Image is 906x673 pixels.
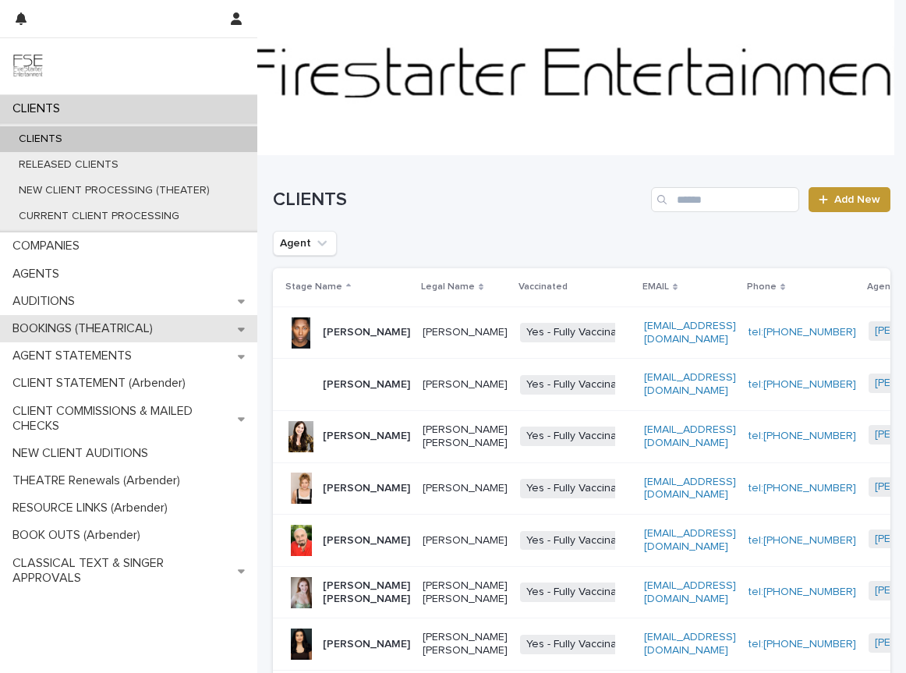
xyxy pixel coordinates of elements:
p: CURRENT CLIENT PROCESSING [6,210,192,223]
span: Yes - Fully Vaccinated [520,531,639,551]
a: [EMAIL_ADDRESS][DOMAIN_NAME] [644,528,736,552]
p: CLIENTS [6,101,73,116]
img: 9JgRvJ3ETPGCJDhvPVA5 [12,51,44,82]
p: THEATRE Renewals (Arbender) [6,473,193,488]
a: [EMAIL_ADDRESS][DOMAIN_NAME] [644,476,736,501]
p: [PERSON_NAME] [PERSON_NAME] [423,423,508,450]
a: [EMAIL_ADDRESS][DOMAIN_NAME] [644,580,736,604]
p: [PERSON_NAME] [423,482,508,495]
span: Yes - Fully Vaccinated [520,479,639,498]
p: COMPANIES [6,239,92,253]
p: [PERSON_NAME] [423,534,508,547]
p: Agent [867,278,894,296]
p: Stage Name [285,278,342,296]
span: Yes - Fully Vaccinated [520,583,639,602]
a: Add New [809,187,890,212]
p: Vaccinated [518,278,568,296]
span: Yes - Fully Vaccinated [520,635,639,654]
a: tel:[PHONE_NUMBER] [749,327,856,338]
p: [PERSON_NAME] [423,378,508,391]
a: tel:[PHONE_NUMBER] [749,639,856,650]
p: AGENT STATEMENTS [6,349,144,363]
p: Legal Name [421,278,475,296]
a: tel:[PHONE_NUMBER] [749,483,856,494]
p: [PERSON_NAME] [323,638,410,651]
p: BOOK OUTS (Arbender) [6,528,153,543]
p: NEW CLIENT PROCESSING (THEATER) [6,184,222,197]
p: [PERSON_NAME] [323,534,410,547]
p: [PERSON_NAME] [323,482,410,495]
p: [PERSON_NAME] [PERSON_NAME] [423,631,508,657]
p: RESOURCE LINKS (Arbender) [6,501,180,515]
p: CLIENTS [6,133,75,146]
p: CLASSICAL TEXT & SINGER APPROVALS [6,556,238,586]
p: Phone [747,278,777,296]
p: EMAIL [642,278,669,296]
h1: CLIENTS [273,189,645,211]
span: Yes - Fully Vaccinated [520,375,639,395]
p: AUDITIONS [6,294,87,309]
a: tel:[PHONE_NUMBER] [749,586,856,597]
a: [EMAIL_ADDRESS][DOMAIN_NAME] [644,632,736,656]
span: Add New [834,194,880,205]
span: Yes - Fully Vaccinated [520,323,639,342]
input: Search [651,187,799,212]
a: tel:[PHONE_NUMBER] [749,430,856,441]
p: [PERSON_NAME] [PERSON_NAME] [323,579,410,606]
p: [PERSON_NAME] [PERSON_NAME] [423,579,508,606]
p: [PERSON_NAME] [323,378,410,391]
p: RELEASED CLIENTS [6,158,131,172]
p: AGENTS [6,267,72,282]
p: NEW CLIENT AUDITIONS [6,446,161,461]
p: [PERSON_NAME] [323,430,410,443]
span: Yes - Fully Vaccinated [520,427,639,446]
a: tel:[PHONE_NUMBER] [749,535,856,546]
p: BOOKINGS (THEATRICAL) [6,321,165,336]
p: CLIENT STATEMENT (Arbender) [6,376,198,391]
a: [EMAIL_ADDRESS][DOMAIN_NAME] [644,321,736,345]
a: [EMAIL_ADDRESS][DOMAIN_NAME] [644,372,736,396]
p: CLIENT COMMISSIONS & MAILED CHECKS [6,404,238,434]
p: [PERSON_NAME] [423,326,508,339]
p: [PERSON_NAME] [323,326,410,339]
a: [EMAIL_ADDRESS][DOMAIN_NAME] [644,424,736,448]
a: tel:[PHONE_NUMBER] [749,379,856,390]
button: Agent [273,231,337,256]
